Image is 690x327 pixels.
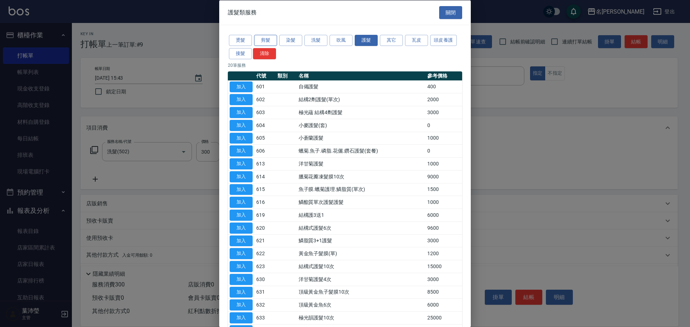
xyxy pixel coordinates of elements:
th: 代號 [254,71,276,80]
button: 加入 [230,197,253,208]
td: 極光韻護髮10次 [297,311,425,324]
button: 吹風 [330,35,353,46]
button: 剪髮 [254,35,277,46]
button: 加入 [230,261,253,272]
td: 606 [254,144,276,157]
td: 1500 [425,183,462,196]
td: 15000 [425,260,462,273]
td: 蠟菊.魚子.磷脂.花儷.鑽石護髮(套餐) [297,144,425,157]
button: 加入 [230,274,253,285]
td: 604 [254,119,276,132]
button: 加入 [230,235,253,246]
td: 6000 [425,209,462,221]
td: 1000 [425,132,462,145]
th: 類別 [276,71,297,80]
td: 自備護髮 [297,80,425,93]
button: 加入 [230,312,253,323]
td: 結構護3送1 [297,209,425,221]
td: 615 [254,183,276,196]
button: 護髮 [355,35,378,46]
td: 極光蘊 結構4劑護髮 [297,106,425,119]
button: 燙髮 [229,35,252,46]
td: 結構式護髮10次 [297,260,425,273]
th: 參考價格 [425,71,462,80]
td: 小麥護髮(套) [297,119,425,132]
button: 加入 [230,184,253,195]
td: 鱗脂質3+1護髮 [297,234,425,247]
td: 601 [254,80,276,93]
td: 632 [254,298,276,311]
td: 鱗酯質單次護髮護髮 [297,196,425,209]
td: 2000 [425,93,462,106]
button: 關閉 [439,6,462,19]
p: 20 筆服務 [228,62,462,68]
td: 9000 [425,170,462,183]
td: 結構2劑護髮(單次) [297,93,425,106]
span: 護髮類服務 [228,9,257,16]
td: 622 [254,247,276,260]
td: 621 [254,234,276,247]
td: 小蒼蘭護髮 [297,132,425,145]
td: 25000 [425,311,462,324]
td: 605 [254,132,276,145]
td: 631 [254,286,276,299]
button: 加入 [230,120,253,131]
td: 臘菊花瓣凍髮膜10次 [297,170,425,183]
td: 620 [254,221,276,234]
td: 黃金魚子髮膜(單) [297,247,425,260]
button: 加入 [230,299,253,310]
button: 加入 [230,158,253,169]
td: 630 [254,273,276,286]
button: 其它 [380,35,403,46]
td: 魚子膜.蠟菊護理.鱗脂質(單次) [297,183,425,196]
button: 加入 [230,107,253,118]
button: 加入 [230,248,253,259]
td: 1000 [425,196,462,209]
button: 加入 [230,145,253,157]
button: 加入 [230,132,253,144]
button: 加入 [230,94,253,105]
td: 洋甘菊護髮4次 [297,273,425,286]
td: 614 [254,170,276,183]
td: 洋甘菊護髮 [297,157,425,170]
td: 9600 [425,221,462,234]
td: 6000 [425,298,462,311]
td: 619 [254,209,276,221]
td: 1200 [425,247,462,260]
td: 頂級黃金魚6次 [297,298,425,311]
td: 3000 [425,106,462,119]
td: 623 [254,260,276,273]
button: 洗髮 [304,35,327,46]
td: 602 [254,93,276,106]
td: 0 [425,144,462,157]
button: 加入 [230,81,253,92]
button: 染髮 [279,35,302,46]
td: 結構式護髮6次 [297,221,425,234]
button: 加入 [230,286,253,298]
td: 603 [254,106,276,119]
button: 接髮 [229,48,252,59]
td: 400 [425,80,462,93]
td: 633 [254,311,276,324]
td: 頂級黃金魚子髮膜10次 [297,286,425,299]
td: 3000 [425,234,462,247]
td: 3000 [425,273,462,286]
button: 瓦皮 [405,35,428,46]
button: 頭皮養護 [430,35,457,46]
button: 加入 [230,210,253,221]
td: 616 [254,196,276,209]
td: 613 [254,157,276,170]
button: 加入 [230,171,253,182]
td: 0 [425,119,462,132]
th: 名稱 [297,71,425,80]
td: 8500 [425,286,462,299]
button: 清除 [253,48,276,59]
button: 加入 [230,222,253,233]
td: 1000 [425,157,462,170]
